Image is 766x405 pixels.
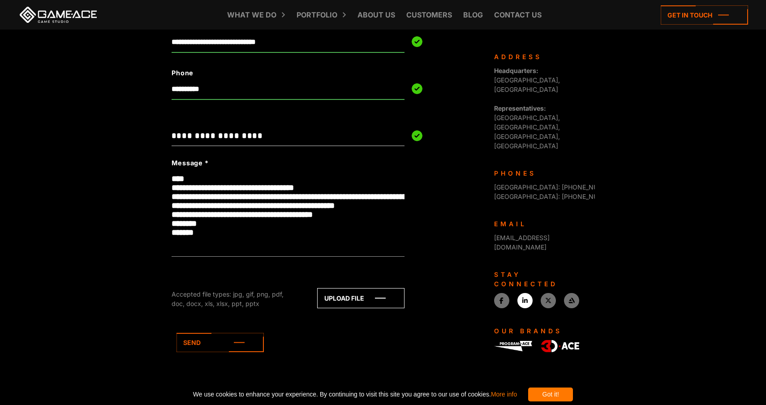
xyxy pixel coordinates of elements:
div: Email [494,219,588,228]
div: Phones [494,168,588,178]
span: [GEOGRAPHIC_DATA]: [PHONE_NUMBER] [494,193,618,200]
a: Get in touch [661,5,748,25]
div: Our Brands [494,326,588,336]
div: Address [494,52,588,61]
div: Stay connected [494,270,588,289]
span: [GEOGRAPHIC_DATA], [GEOGRAPHIC_DATA], [GEOGRAPHIC_DATA], [GEOGRAPHIC_DATA] [494,104,560,150]
span: [GEOGRAPHIC_DATA], [GEOGRAPHIC_DATA] [494,67,560,93]
div: Got it! [528,388,573,401]
a: [EMAIL_ADDRESS][DOMAIN_NAME] [494,234,550,251]
label: Email * [172,21,358,31]
label: Message * [172,158,208,168]
img: 3D-Ace [541,340,579,353]
span: We use cookies to enhance your experience. By continuing to visit this site you agree to our use ... [193,388,517,401]
label: Phone [172,68,358,78]
a: Send [176,333,264,352]
strong: Headquarters: [494,67,538,74]
div: Accepted file types: jpg, gif, png, pdf, doc, docx, xls, xlsx, ppt, pptx [172,289,297,308]
span: [GEOGRAPHIC_DATA]: [PHONE_NUMBER] [494,183,618,191]
strong: Representatives: [494,104,546,112]
img: Program-Ace [494,341,532,351]
a: Upload file [317,288,405,308]
a: More info [491,391,517,398]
